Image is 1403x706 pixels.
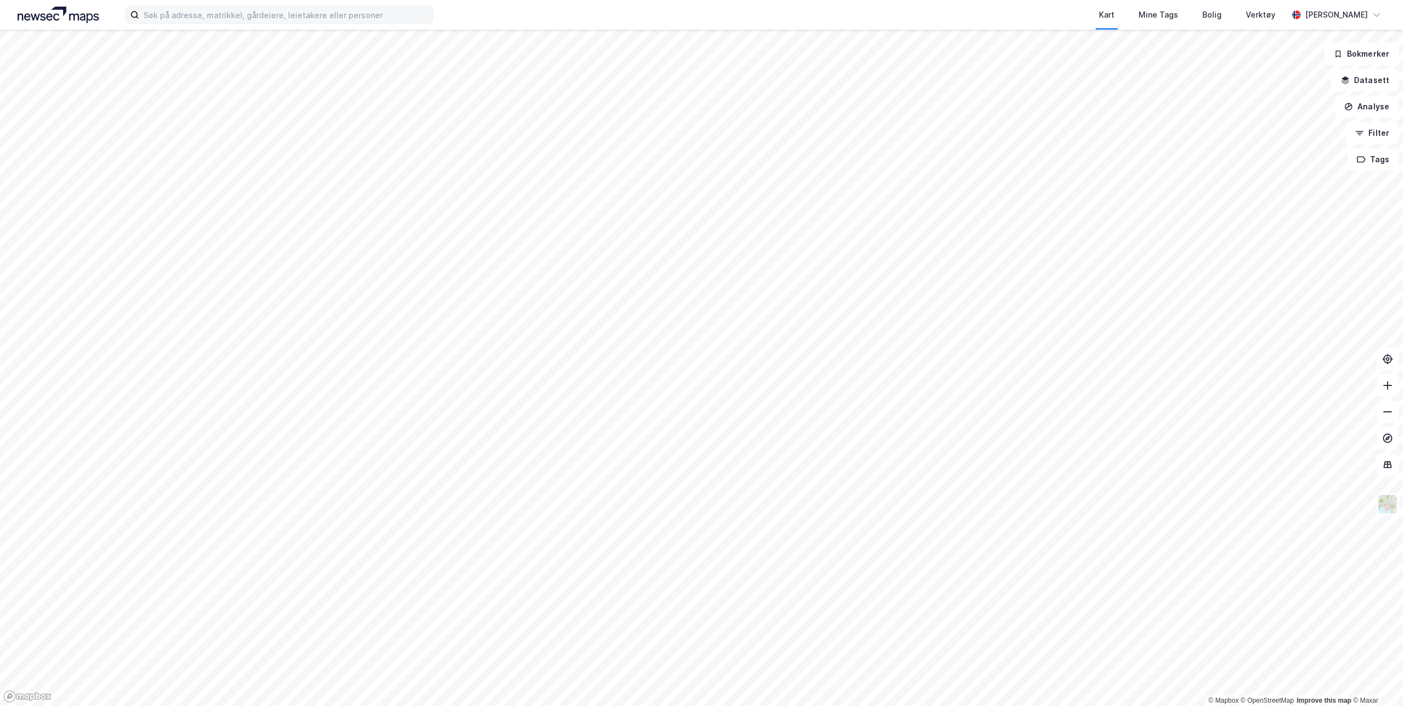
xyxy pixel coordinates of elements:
div: [PERSON_NAME] [1305,8,1368,21]
div: Mine Tags [1139,8,1178,21]
iframe: Chat Widget [1348,653,1403,706]
input: Søk på adresse, matrikkel, gårdeiere, leietakere eller personer [139,7,433,23]
div: Bolig [1202,8,1222,21]
div: Verktøy [1246,8,1275,21]
img: logo.a4113a55bc3d86da70a041830d287a7e.svg [18,7,99,23]
div: Kart [1099,8,1114,21]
